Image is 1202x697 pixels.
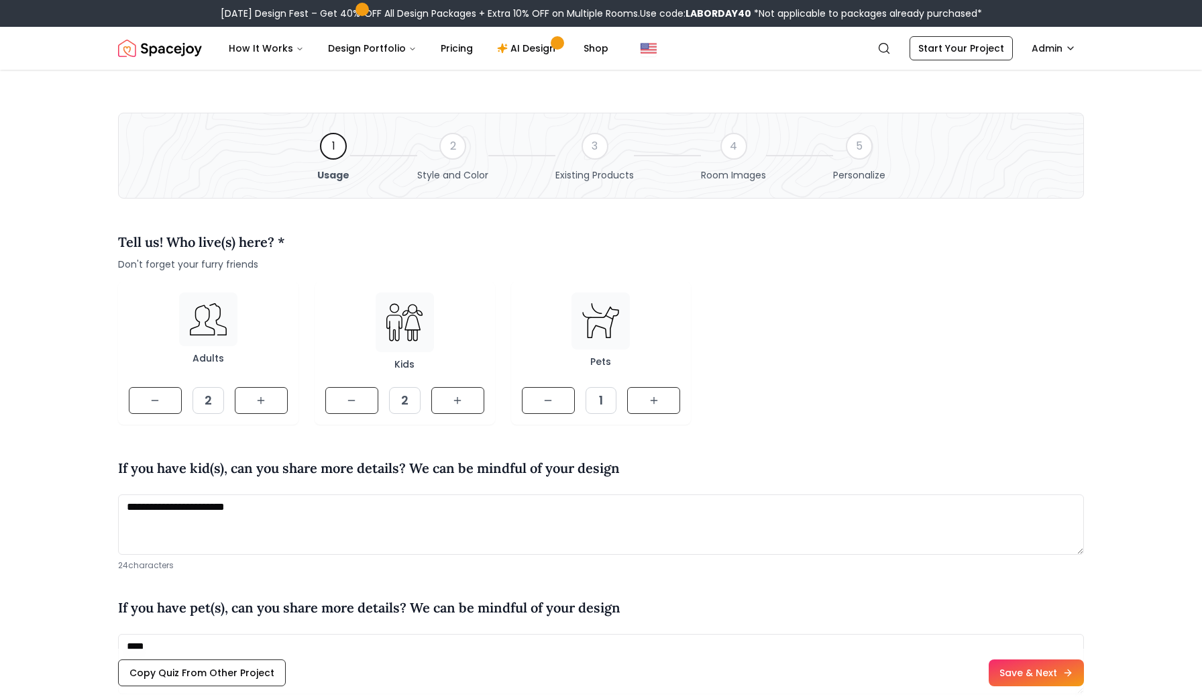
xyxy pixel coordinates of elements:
[686,7,751,20] b: LABORDAY40
[118,458,620,478] h4: If you have kid(s), can you share more details? We can be mindful of your design
[586,387,617,414] div: 1
[193,387,224,414] div: 2
[701,168,766,182] span: Room Images
[118,35,202,62] img: Spacejoy Logo
[486,35,570,62] a: AI Design
[218,35,619,62] nav: Main
[989,659,1084,686] button: Save & Next
[1024,36,1084,60] button: Admin
[118,27,1084,70] nav: Global
[118,232,285,252] h4: Tell us! Who live(s) here? *
[833,168,885,182] span: Personalize
[118,35,202,62] a: Spacejoy
[555,168,634,182] span: Existing Products
[439,133,466,160] div: 2
[641,40,657,56] img: United States
[118,258,285,271] span: Don't forget your furry friends
[386,303,423,341] img: Kids
[389,387,421,414] div: 2
[720,133,747,160] div: 4
[317,35,427,62] button: Design Portfolio
[118,598,620,618] h4: If you have pet(s), can you share more details? We can be mindful of your design
[582,133,608,160] div: 3
[179,352,237,365] div: Adults
[582,303,619,339] img: Pets
[118,560,1084,571] p: 24 characters
[317,168,349,182] span: Usage
[573,35,619,62] a: Shop
[430,35,484,62] a: Pricing
[640,7,751,20] span: Use code:
[190,303,227,335] img: Adults
[751,7,982,20] span: *Not applicable to packages already purchased*
[218,35,315,62] button: How It Works
[320,133,347,160] div: 1
[910,36,1013,60] a: Start Your Project
[376,358,434,371] div: Kids
[221,7,982,20] div: [DATE] Design Fest – Get 40% OFF All Design Packages + Extra 10% OFF on Multiple Rooms.
[417,168,488,182] span: Style and Color
[846,133,873,160] div: 5
[118,659,286,686] button: Copy Quiz From Other Project
[571,355,630,368] div: Pets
